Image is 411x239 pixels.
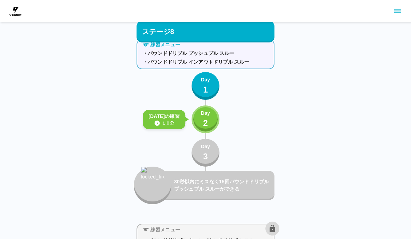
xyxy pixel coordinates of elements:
[141,167,164,196] img: locked_fire_icon
[150,41,180,48] p: 練習メニュー
[143,58,268,66] p: ・パウンドドリブル インアウトドリブル スルー
[8,4,22,18] img: dummy
[150,226,180,233] p: 練習メニュー
[201,76,210,83] p: Day
[392,5,404,17] button: sidemenu
[134,167,171,204] button: locked_fire_icon
[142,26,174,37] p: ステージ8
[162,120,174,126] p: １０分
[192,105,219,133] button: Day2
[192,139,219,167] button: Day3
[201,110,210,117] p: Day
[203,117,208,129] p: 2
[203,83,208,96] p: 1
[143,50,268,57] p: ・パウンドドリブル プッシュプル スルー
[148,113,180,120] p: [DATE]の練習
[174,178,272,193] p: 30秒以内にミスなく15回パウンドドリブル プッシュプル スルーができる
[192,72,219,100] button: Day1
[203,150,208,163] p: 3
[201,143,210,150] p: Day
